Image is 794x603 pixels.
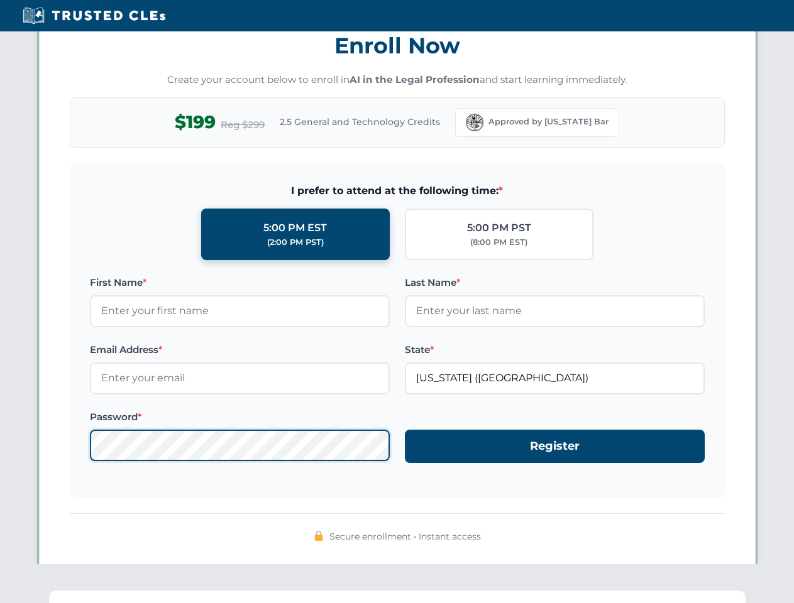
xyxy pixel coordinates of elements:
[90,275,390,290] label: First Name
[267,236,324,249] div: (2:00 PM PST)
[70,73,725,87] p: Create your account below to enroll in and start learning immediately.
[90,362,390,394] input: Enter your email
[405,362,705,394] input: Florida (FL)
[70,26,725,65] h3: Enroll Now
[405,295,705,327] input: Enter your last name
[280,115,440,129] span: 2.5 General and Technology Credits
[405,275,705,290] label: Last Name
[263,220,327,236] div: 5:00 PM EST
[488,116,609,128] span: Approved by [US_STATE] Bar
[90,342,390,357] label: Email Address
[405,430,705,463] button: Register
[314,531,324,541] img: 🔒
[90,183,705,199] span: I prefer to attend at the following time:
[175,108,216,136] span: $199
[90,410,390,425] label: Password
[329,530,481,543] span: Secure enrollment • Instant access
[405,342,705,357] label: State
[466,114,483,131] img: Florida Bar
[470,236,527,249] div: (8:00 PM EST)
[90,295,390,327] input: Enter your first name
[221,117,265,133] span: Reg $299
[19,6,169,25] img: Trusted CLEs
[350,73,480,85] strong: AI in the Legal Profession
[467,220,531,236] div: 5:00 PM PST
